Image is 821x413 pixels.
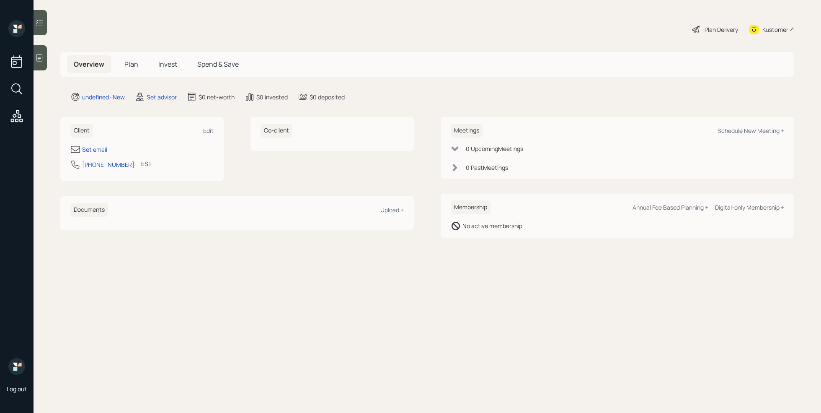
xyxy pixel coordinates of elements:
h6: Membership [451,200,491,214]
div: EST [141,159,152,168]
div: Plan Delivery [705,25,738,34]
h6: Documents [70,203,108,217]
span: Spend & Save [197,60,239,69]
span: Overview [74,60,104,69]
div: Log out [7,385,27,393]
div: Kustomer [762,25,788,34]
div: $0 deposited [310,93,345,101]
h6: Client [70,124,93,138]
div: Upload + [380,206,404,214]
div: Schedule New Meeting + [718,127,784,135]
div: No active membership [462,221,522,230]
span: Plan [124,60,138,69]
h6: Co-client [261,124,292,138]
div: undefined · New [82,93,125,101]
div: [PHONE_NUMBER] [82,160,134,169]
img: retirable_logo.png [8,358,25,375]
div: Set advisor [147,93,177,101]
div: 0 Past Meeting s [466,163,508,172]
div: $0 net-worth [199,93,235,101]
div: $0 invested [256,93,288,101]
div: Annual Fee Based Planning + [633,203,708,211]
div: Set email [82,145,107,154]
div: 0 Upcoming Meeting s [466,144,523,153]
h6: Meetings [451,124,483,138]
div: Edit [203,127,214,135]
div: Digital-only Membership + [715,203,784,211]
span: Invest [158,60,177,69]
